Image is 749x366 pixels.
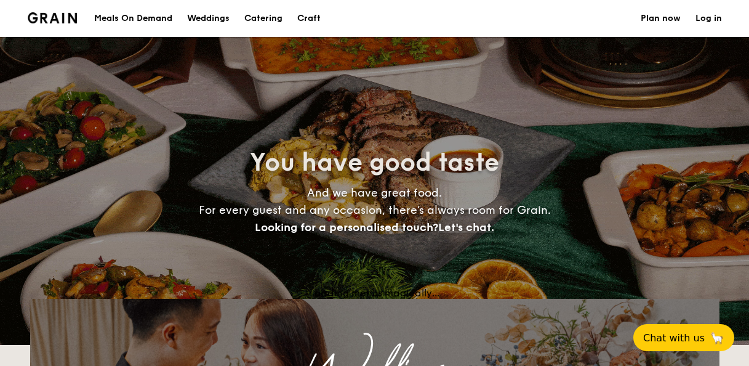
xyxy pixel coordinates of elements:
button: Chat with us🦙 [633,324,734,351]
a: Logotype [28,12,78,23]
span: 🦙 [710,331,724,345]
span: Chat with us [643,332,705,344]
div: Loading menus magically... [30,287,719,299]
img: Grain [28,12,78,23]
span: And we have great food. For every guest and any occasion, there’s always room for Grain. [199,186,551,234]
span: You have good taste [250,148,499,177]
span: Let's chat. [438,221,494,234]
span: Looking for a personalised touch? [255,221,438,234]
